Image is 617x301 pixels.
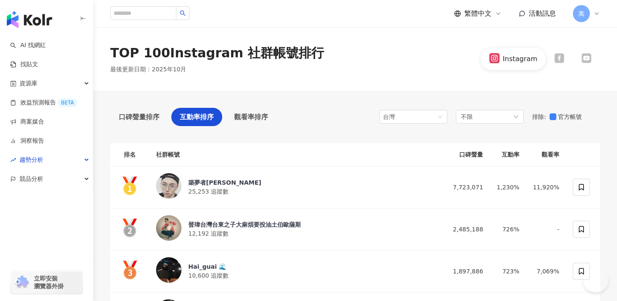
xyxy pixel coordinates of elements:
img: KOL Avatar [156,215,181,241]
span: 12,192 追蹤數 [188,230,229,237]
iframe: Help Scout Beacon - Open [583,267,609,293]
span: 資源庫 [20,74,37,93]
th: 觀看率 [526,143,566,166]
span: down [514,114,519,119]
div: 2,485,188 [446,225,483,234]
div: 11,920% [533,183,559,192]
p: 最後更新日期 ： 2025年10月 [110,65,186,74]
div: 7,723,071 [446,183,483,192]
span: 排除 : [532,113,546,120]
td: - [526,208,566,250]
img: logo [7,11,52,28]
div: 台灣 [383,110,410,123]
div: 1,230% [497,183,519,192]
th: 互動率 [490,143,526,166]
a: 商案媒合 [10,118,44,126]
div: 築夢者[PERSON_NAME] [188,178,261,187]
span: 競品分析 [20,169,43,188]
span: 10,600 追蹤數 [188,272,229,279]
img: chrome extension [14,276,30,289]
span: 立即安裝 瀏覽器外掛 [34,275,64,290]
img: KOL Avatar [156,173,181,199]
span: 趨勢分析 [20,150,43,169]
span: 不限 [461,112,473,121]
a: KOL AvatarHai_guai 🌊10,600 追蹤數 [156,257,432,285]
span: 口碑聲量排序 [119,112,159,122]
a: 找貼文 [10,60,38,69]
span: 官方帳號 [556,112,585,121]
a: KOL Avatar晉瑋台灣台東之子大麻煩要投油土伯歐薩斯12,192 追蹤數 [156,215,432,243]
div: 1,897,886 [446,267,483,276]
th: 排名 [110,143,149,166]
span: 互動率排序 [180,112,214,122]
div: 晉瑋台灣台東之子大麻煩要投油土伯歐薩斯 [188,220,301,229]
span: 觀看率排序 [234,112,268,122]
th: 口碑聲量 [439,143,490,166]
span: search [180,10,186,16]
div: TOP 100 Instagram 社群帳號排行 [110,44,324,62]
span: 活動訊息 [529,9,556,17]
a: searchAI 找網紅 [10,41,46,50]
a: KOL Avatar築夢者[PERSON_NAME]25,253 追蹤數 [156,173,432,201]
div: Instagram [503,54,537,64]
div: 7,069% [533,267,559,276]
span: 萬 [578,9,584,18]
div: 726% [497,225,519,234]
div: 723% [497,267,519,276]
span: rise [10,157,16,163]
span: 繁體中文 [464,9,491,18]
a: 洞察報告 [10,137,44,145]
a: chrome extension立即安裝 瀏覽器外掛 [11,271,82,294]
div: Hai_guai 🌊 [188,262,229,271]
span: 25,253 追蹤數 [188,188,229,195]
img: KOL Avatar [156,257,181,283]
th: 社群帳號 [149,143,439,166]
a: 效益預測報告BETA [10,98,77,107]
